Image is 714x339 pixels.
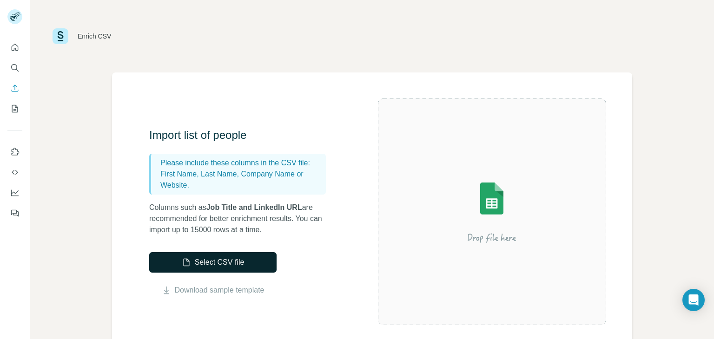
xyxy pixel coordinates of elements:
[78,32,111,41] div: Enrich CSV
[149,252,277,273] button: Select CSV file
[149,202,335,235] p: Columns such as are recommended for better enrichment results. You can import up to 15000 rows at...
[53,28,68,44] img: Surfe Logo
[7,80,22,97] button: Enrich CSV
[7,143,22,160] button: Use Surfe on LinkedIn
[160,169,322,191] p: First Name, Last Name, Company Name or Website.
[7,184,22,201] button: Dashboard
[7,164,22,181] button: Use Surfe API
[7,59,22,76] button: Search
[175,285,264,296] a: Download sample template
[149,285,277,296] button: Download sample template
[206,203,302,211] span: Job Title and LinkedIn URL
[7,39,22,56] button: Quick start
[7,205,22,222] button: Feedback
[149,128,335,143] h3: Import list of people
[408,156,575,267] img: Surfe Illustration - Drop file here or select below
[7,100,22,117] button: My lists
[682,289,705,311] div: Open Intercom Messenger
[160,157,322,169] p: Please include these columns in the CSV file:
